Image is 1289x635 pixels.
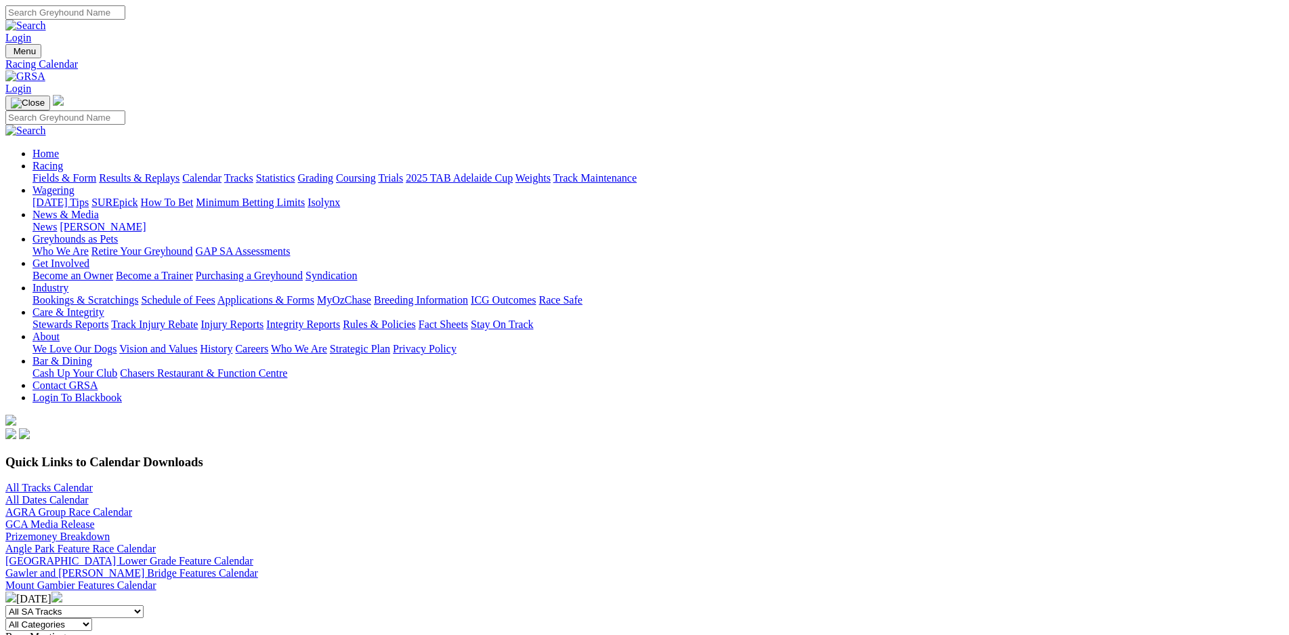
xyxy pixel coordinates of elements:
a: Breeding Information [374,294,468,306]
a: Weights [515,172,551,184]
a: GCA Media Release [5,518,95,530]
a: Stay On Track [471,319,533,330]
a: Bar & Dining [33,355,92,367]
a: Racing [33,160,63,171]
a: Retire Your Greyhound [91,245,193,257]
a: Tracks [224,172,253,184]
a: Calendar [182,172,221,184]
a: Integrity Reports [266,319,340,330]
a: Bookings & Scratchings [33,294,138,306]
div: [DATE] [5,592,1284,605]
a: Race Safe [538,294,582,306]
a: Trials [378,172,403,184]
div: Bar & Dining [33,367,1284,380]
input: Search [5,110,125,125]
input: Search [5,5,125,20]
button: Toggle navigation [5,96,50,110]
a: Isolynx [308,197,340,208]
a: MyOzChase [317,294,371,306]
a: SUREpick [91,197,138,208]
a: Care & Integrity [33,306,104,318]
a: Applications & Forms [217,294,314,306]
div: Industry [33,294,1284,306]
div: Greyhounds as Pets [33,245,1284,258]
a: Wagering [33,184,75,196]
button: Toggle navigation [5,44,41,58]
h3: Quick Links to Calendar Downloads [5,455,1284,470]
a: Careers [235,343,268,354]
a: Schedule of Fees [141,294,215,306]
a: Grading [298,172,333,184]
a: Contact GRSA [33,380,98,391]
a: Purchasing a Greyhound [196,270,303,281]
a: Strategic Plan [330,343,390,354]
a: Stewards Reports [33,319,108,330]
a: All Dates Calendar [5,494,89,506]
a: How To Bet [141,197,194,208]
a: Login To Blackbook [33,392,122,403]
img: chevron-right-pager-white.svg [51,592,62,602]
a: Mount Gambier Features Calendar [5,579,156,591]
img: GRSA [5,70,45,83]
a: Track Maintenance [553,172,637,184]
a: Results & Replays [99,172,179,184]
a: Prizemoney Breakdown [5,531,110,542]
a: Vision and Values [119,343,197,354]
a: News & Media [33,209,99,220]
a: History [200,343,232,354]
div: Wagering [33,197,1284,209]
div: Racing [33,172,1284,184]
a: Become an Owner [33,270,113,281]
a: Syndication [305,270,357,281]
a: Minimum Betting Limits [196,197,305,208]
a: Home [33,148,59,159]
a: Become a Trainer [116,270,193,281]
a: Gawler and [PERSON_NAME] Bridge Features Calendar [5,567,258,579]
img: twitter.svg [19,428,30,439]
a: Statistics [256,172,295,184]
div: Get Involved [33,270,1284,282]
a: ICG Outcomes [471,294,536,306]
img: logo-grsa-white.png [53,95,64,106]
a: Fact Sheets [419,319,468,330]
img: logo-grsa-white.png [5,415,16,426]
img: facebook.svg [5,428,16,439]
a: Angle Park Feature Race Calendar [5,543,156,554]
a: We Love Our Dogs [33,343,117,354]
a: [PERSON_NAME] [60,221,146,232]
div: Care & Integrity [33,319,1284,331]
a: Industry [33,282,68,293]
a: Get Involved [33,258,89,269]
img: Close [11,98,45,108]
a: AGRA Group Race Calendar [5,506,132,518]
a: Privacy Policy [393,343,457,354]
a: Coursing [336,172,376,184]
a: Chasers Restaurant & Function Centre [120,367,287,379]
span: Menu [14,46,36,56]
a: GAP SA Assessments [196,245,291,257]
a: Rules & Policies [343,319,416,330]
a: Fields & Form [33,172,96,184]
a: [DATE] Tips [33,197,89,208]
img: Search [5,20,46,32]
a: Injury Reports [200,319,263,330]
a: Track Injury Rebate [111,319,198,330]
div: About [33,343,1284,355]
a: Who We Are [271,343,327,354]
a: News [33,221,57,232]
a: [GEOGRAPHIC_DATA] Lower Grade Feature Calendar [5,555,253,567]
div: News & Media [33,221,1284,233]
a: 2025 TAB Adelaide Cup [406,172,513,184]
a: Who We Are [33,245,89,257]
a: Cash Up Your Club [33,367,117,379]
a: Racing Calendar [5,58,1284,70]
a: Login [5,83,31,94]
a: Greyhounds as Pets [33,233,118,245]
a: All Tracks Calendar [5,482,93,493]
img: chevron-left-pager-white.svg [5,592,16,602]
a: Login [5,32,31,43]
a: About [33,331,60,342]
img: Search [5,125,46,137]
